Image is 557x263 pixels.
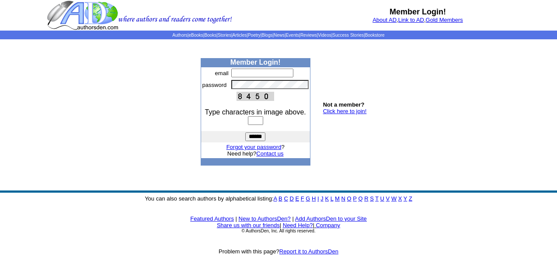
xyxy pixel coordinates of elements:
[426,17,463,23] a: Gold Members
[219,248,338,255] font: Problem with this page?
[172,33,384,38] span: | | | | | | | | | | | |
[365,33,385,38] a: Bookstore
[323,108,367,114] a: Click here to join!
[313,222,340,228] font: |
[295,215,367,222] a: Add AuthorsDen to your Site
[375,195,379,202] a: T
[227,150,284,157] font: Need help?
[306,195,310,202] a: G
[202,82,227,88] font: password
[261,33,272,38] a: Blogs
[300,33,317,38] a: Reviews
[332,33,364,38] a: Success Stories
[145,195,412,202] font: You can also search authors by alphabetical listing:
[230,59,281,66] b: Member Login!
[289,195,293,202] a: D
[218,33,231,38] a: Stories
[323,101,365,108] b: Not a member?
[236,215,237,222] font: |
[409,195,412,202] a: Z
[188,33,203,38] a: eBooks
[347,195,352,202] a: O
[280,222,281,228] font: |
[372,17,397,23] a: About AD
[331,195,334,202] a: L
[380,195,384,202] a: U
[398,17,424,23] a: Link to AD
[325,195,329,202] a: K
[226,144,282,150] a: Forgot your password
[404,195,407,202] a: Y
[279,248,338,255] a: Report it to AuthorsDen
[256,150,283,157] a: Contact us
[358,195,362,202] a: Q
[335,195,340,202] a: M
[318,33,331,38] a: Videos
[204,33,216,38] a: Books
[284,195,288,202] a: C
[274,33,285,38] a: News
[292,215,293,222] font: |
[386,195,390,202] a: V
[353,195,356,202] a: P
[278,195,282,202] a: B
[283,222,313,228] a: Need Help?
[241,228,315,233] font: © AuthorsDen, Inc. All rights reserved.
[217,222,280,228] a: Share us with our friends
[295,195,299,202] a: E
[239,215,291,222] a: New to AuthorsDen?
[233,33,247,38] a: Articles
[248,33,261,38] a: Poetry
[372,17,463,23] font: , ,
[364,195,368,202] a: R
[316,222,340,228] a: Company
[237,92,274,101] img: This Is CAPTCHA Image
[205,108,306,116] font: Type characters in image above.
[370,195,374,202] a: S
[320,195,324,202] a: J
[301,195,304,202] a: F
[172,33,187,38] a: Authors
[190,215,234,222] a: Featured Authors
[317,195,319,202] a: I
[391,195,397,202] a: W
[312,195,316,202] a: H
[215,70,229,76] font: email
[341,195,345,202] a: N
[274,195,277,202] a: A
[398,195,402,202] a: X
[286,33,299,38] a: Events
[226,144,285,150] font: ?
[390,7,446,16] b: Member Login!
